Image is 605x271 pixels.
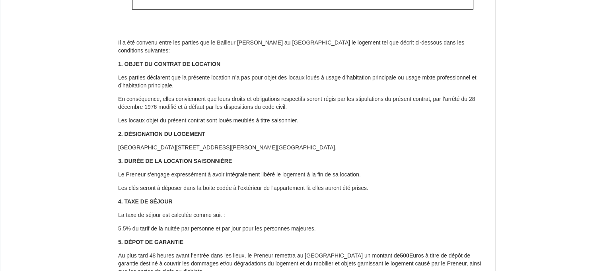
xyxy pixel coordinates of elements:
p: 5.5% du tarif de la nuitée par personne et par jour pour les personnes majeures. [118,225,487,233]
p: Les locaux objet du présent contrat sont loués meublés à titre saisonnier. [118,117,487,125]
p: Le Preneur s'engage expressément à avoir intégralement libéré le logement à la fin de sa location. [118,171,487,179]
strong: 500 [400,252,409,259]
p: Il a été convenu entre les parties que le Bailleur [PERSON_NAME] au [GEOGRAPHIC_DATA] le logement... [118,39,487,55]
p: En conséquence, elles conviennent que leurs droits et obligations respectifs seront régis par les... [118,95,487,111]
strong: 2. DÉSIGNATION DU LOGEMENT [118,131,205,137]
p: Les clés seront à déposer dans la boite codée à l'extérieur de l'appartement là elles auront été ... [118,184,487,192]
iframe: Chat [571,235,599,265]
p: Les parties déclarent que la présente location n’a pas pour objet des locaux loués à usage d’habi... [118,74,487,90]
strong: 4. TAXE DE SÉJOUR [118,198,173,205]
strong: 5. DÉPOT DE GARANTIE [118,239,183,245]
strong: 3. DURÉE DE LA LOCATION SAISONNIÈRE [118,158,232,164]
p: [GEOGRAPHIC_DATA][STREET_ADDRESS][PERSON_NAME][GEOGRAPHIC_DATA]. [118,144,487,152]
strong: 1. OBJET DU CONTRAT DE LOCATION [118,61,220,67]
p: La taxe de séjour est calculée comme suit : [118,211,487,219]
